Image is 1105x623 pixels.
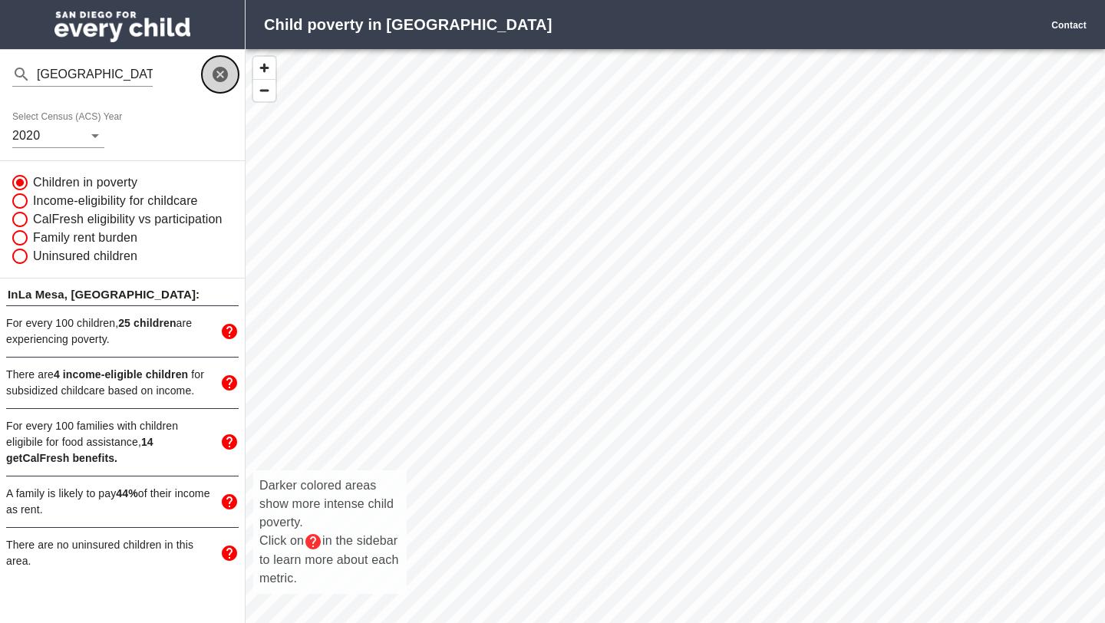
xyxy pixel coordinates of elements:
span: Children in poverty [33,173,137,192]
img: San Diego for Every Child logo [54,12,190,42]
div: There are no uninsured children in this area. [6,528,239,578]
button: Zoom Out [253,79,275,101]
div: For every 100 families with children eligibile for food assistance,14 getCalFresh benefits. [6,409,239,476]
span: 25 children [118,317,176,329]
span: Income-eligibility for childcare [33,192,198,210]
p: Darker colored areas show more intense child poverty. Click on in the sidebar to learn more about... [259,476,401,588]
label: Select Census (ACS) Year [12,113,127,122]
span: Uninsured children [33,247,137,265]
span: 14 get [6,436,153,464]
span: For every 100 families with children eligibile for food assistance, [6,420,178,464]
span: CalFresh eligibility vs participation [33,210,223,229]
div: 2020 [12,124,104,148]
strong: CalFresh benefits. [6,436,153,464]
a: Contact [1051,20,1087,31]
span: A family is likely to pay of their income as rent. [6,487,210,516]
span: There are no uninsured children in this area. [6,539,193,567]
span: For every 100 children, are experiencing poverty. [6,317,192,345]
button: Zoom In [253,57,275,79]
input: Find your neighborhood [37,62,153,87]
button: Clear Search Input [202,56,239,93]
p: In La Mesa , [GEOGRAPHIC_DATA]: [6,285,239,305]
div: A family is likely to pay44%of their income as rent. [6,476,239,527]
span: Family rent burden [33,229,137,247]
span: 4 income-eligible children [54,368,188,381]
div: For every 100 children,25 childrenare experiencing poverty. [6,306,239,357]
strong: 44 % [116,487,137,499]
strong: Child poverty in [GEOGRAPHIC_DATA] [264,16,552,33]
span: There are for subsidized childcare based on income. [6,368,204,397]
div: There are4 income-eligible children for subsidized childcare based on income. [6,358,239,408]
